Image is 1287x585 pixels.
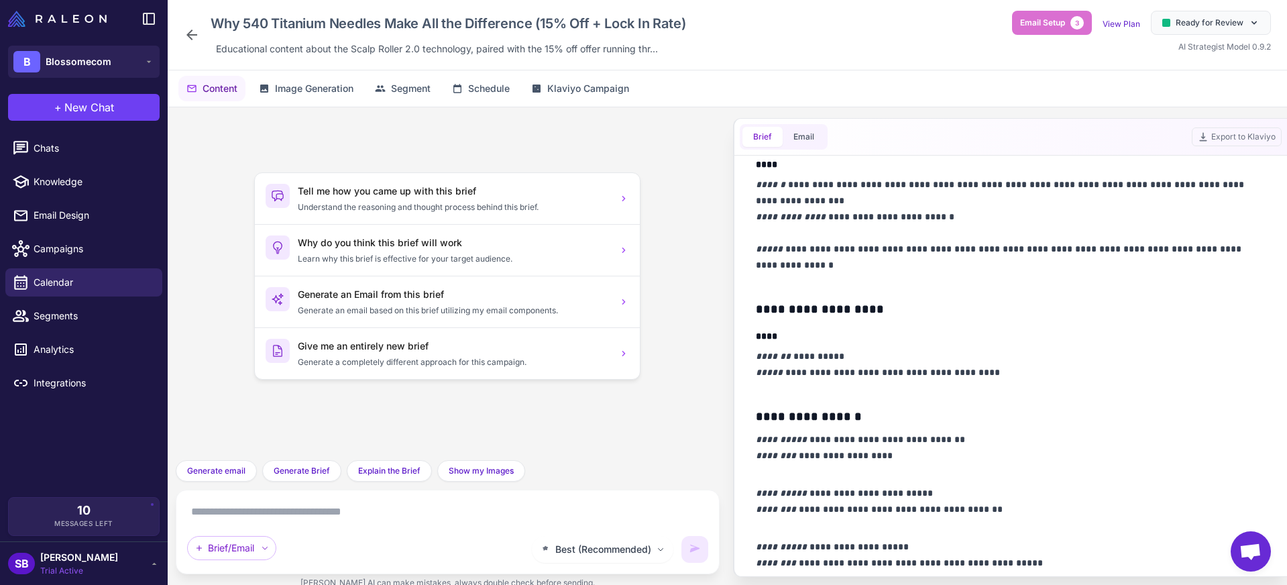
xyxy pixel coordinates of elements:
span: Campaigns [34,242,152,256]
span: Calendar [34,275,152,290]
span: Klaviyo Campaign [547,81,629,96]
a: View Plan [1103,19,1140,29]
h3: Tell me how you came up with this brief [298,184,610,199]
button: Explain the Brief [347,460,432,482]
img: Raleon Logo [8,11,107,27]
span: AI Strategist Model 0.9.2 [1178,42,1271,52]
div: Click to edit campaign name [205,11,691,36]
button: Email [783,127,825,147]
span: Email Design [34,208,152,223]
button: Image Generation [251,76,361,101]
p: Generate an email based on this brief utilizing my email components. [298,305,610,317]
div: SB [8,553,35,574]
span: Analytics [34,342,152,357]
button: Email Setup3 [1012,11,1092,35]
h3: Generate an Email from this brief [298,287,610,302]
button: Best (Recommended) [532,536,673,563]
span: Email Setup [1020,17,1065,29]
a: Segments [5,302,162,330]
span: Explain the Brief [358,465,421,477]
a: Campaigns [5,235,162,263]
button: Brief [742,127,783,147]
span: Best (Recommended) [555,542,651,557]
span: Trial Active [40,565,118,577]
span: Ready for Review [1176,17,1243,29]
a: Integrations [5,369,162,397]
span: Blossomecom [46,54,111,69]
span: + [54,99,62,115]
button: BBlossomecom [8,46,160,78]
button: Show my Images [437,460,525,482]
span: Show my Images [449,465,514,477]
button: Generate Brief [262,460,341,482]
span: [PERSON_NAME] [40,550,118,565]
h3: Why do you think this brief will work [298,235,610,250]
h3: Give me an entirely new brief [298,339,610,354]
button: Export to Klaviyo [1192,127,1282,146]
button: Content [178,76,245,101]
a: Email Design [5,201,162,229]
button: Schedule [444,76,518,101]
span: Content [203,81,237,96]
span: Generate email [187,465,245,477]
a: Analytics [5,335,162,364]
span: 10 [77,504,91,517]
p: Understand the reasoning and thought process behind this brief. [298,201,610,213]
a: Raleon Logo [8,11,112,27]
span: Image Generation [275,81,353,96]
span: Messages Left [54,519,113,529]
span: Segment [391,81,431,96]
div: Click to edit description [211,39,663,59]
p: Generate a completely different approach for this campaign. [298,356,610,368]
div: Open chat [1231,531,1271,572]
span: New Chat [64,99,114,115]
p: Learn why this brief is effective for your target audience. [298,253,610,265]
span: Schedule [468,81,510,96]
button: Generate email [176,460,257,482]
button: Segment [367,76,439,101]
div: B [13,51,40,72]
span: 3 [1070,16,1084,30]
span: Knowledge [34,174,152,189]
span: Segments [34,309,152,323]
a: Knowledge [5,168,162,196]
div: Brief/Email [187,536,276,560]
span: Chats [34,141,152,156]
span: Generate Brief [274,465,330,477]
button: +New Chat [8,94,160,121]
a: Chats [5,134,162,162]
span: Educational content about the Scalp Roller 2.0 technology, paired with the 15% off offer running ... [216,42,658,56]
button: Klaviyo Campaign [523,76,637,101]
a: Calendar [5,268,162,297]
span: Integrations [34,376,152,390]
